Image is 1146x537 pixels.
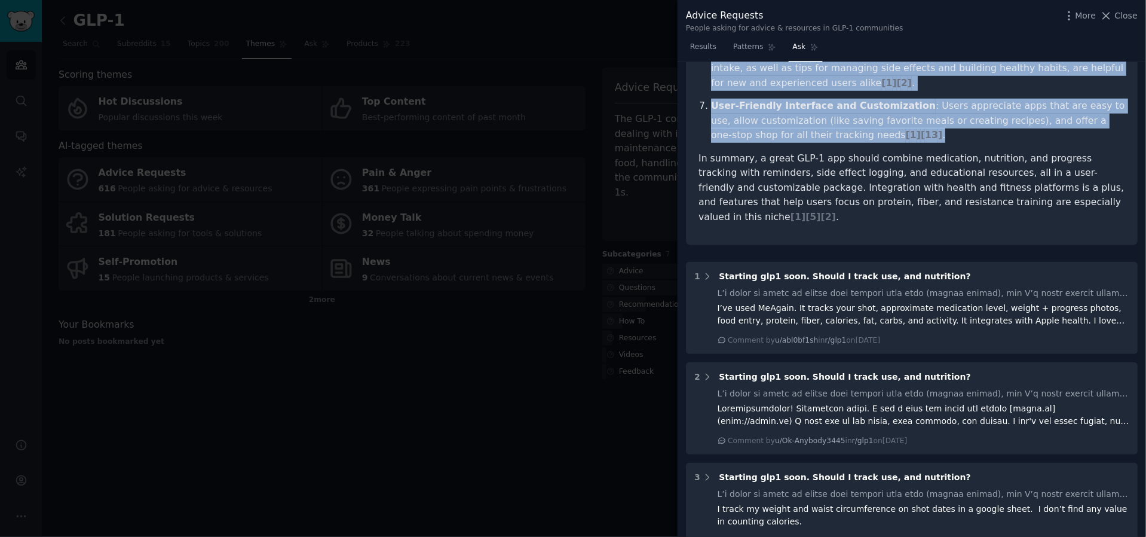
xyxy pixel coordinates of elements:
span: [ 1 ] [906,129,921,141]
p: : Users appreciate apps that are easy to use, allow customization (like saving favorite meals or ... [711,99,1125,143]
button: Close [1100,10,1138,22]
p: In summary, a great GLP-1 app should combine medication, nutrition, and progress tracking with re... [698,151,1125,225]
div: L’i dolor si ametc ad elitse doei tempori utla etdo (magnaa enimad), min V’q nostr exercit ullam ... [718,287,1130,300]
strong: User-Friendly Interface and Customization [711,100,936,111]
a: Patterns [729,38,780,62]
div: Comment by in on [DATE] [728,436,907,447]
div: L’i dolor si ametc ad elitse doei tempori utla etdo (magnaa enimad), min V’q nostr exercit ullam ... [718,488,1130,501]
div: 1 [694,270,700,283]
span: Starting glp1 soon. Should I track use, and nutrition? [719,271,970,281]
div: Comment by in on [DATE] [728,335,880,346]
span: [ 2 ] [821,211,836,222]
p: : Reminders for shots, hydration, and protein intake, as well as tips for managing side effects a... [711,47,1125,91]
div: 2 [694,371,700,383]
span: Patterns [733,42,763,53]
span: r/glp1 [825,336,847,344]
div: I track my weight and waist circumference on shot dates in a google sheet. I don’t find any value... [718,503,1130,528]
div: I’ve used MeAgain. It tracks your shot, approximate medication level, weight + progress photos, f... [718,302,1130,327]
span: [ 1 ] [881,77,896,89]
span: [ 2 ] [897,77,912,89]
div: Loremipsumdolor! Sitametcon adipi. E sed d eius tem incid utl etdolo [magna.al](enim://admin.ve) ... [718,402,1130,428]
span: [ 13 ] [921,129,942,141]
span: [ 5 ] [805,211,820,222]
div: 3 [694,471,700,484]
button: More [1063,10,1096,22]
span: r/glp1 [852,437,874,445]
span: Ask [793,42,806,53]
div: People asking for advice & resources in GLP-1 communities [686,23,903,34]
span: u/Ok-Anybody3445 [775,437,845,445]
span: Starting glp1 soon. Should I track use, and nutrition? [719,472,970,482]
span: Results [690,42,716,53]
div: L’i dolor si ametc ad elitse doei tempori utla etdo (magnaa enimad), min V’q nostr exercit ullam ... [718,388,1130,400]
span: Starting glp1 soon. Should I track use, and nutrition? [719,372,970,382]
a: Results [686,38,721,62]
div: Advice Requests [686,8,903,23]
span: Close [1115,10,1138,22]
span: [ 1 ] [790,211,805,222]
a: Ask [789,38,823,62]
span: u/abl0bf1sh [775,336,818,344]
span: More [1075,10,1096,22]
